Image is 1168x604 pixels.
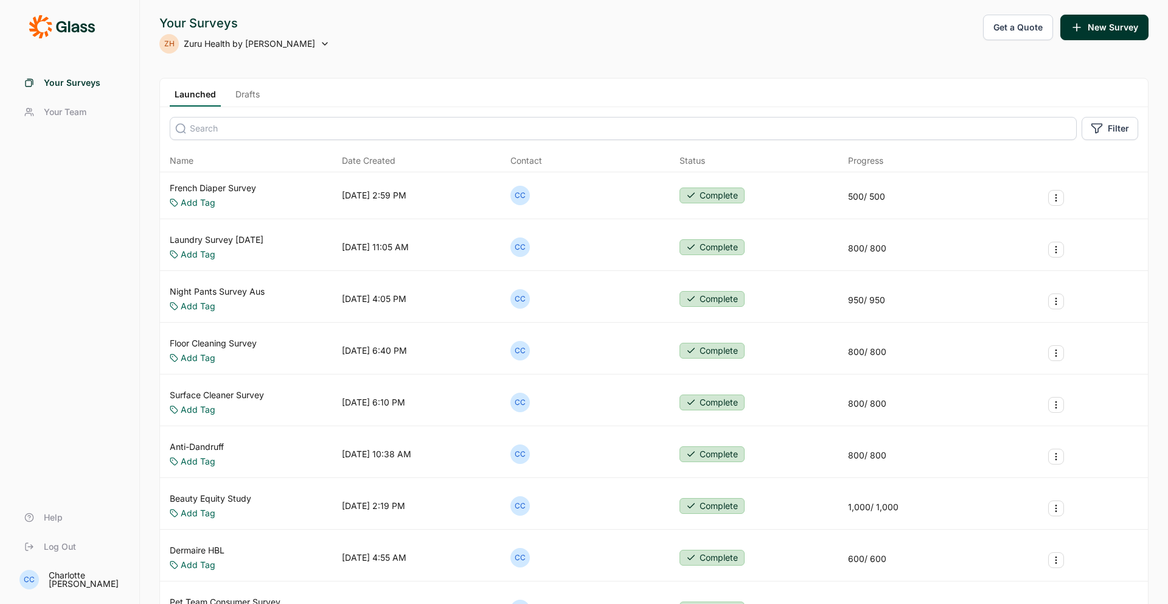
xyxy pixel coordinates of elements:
[342,293,406,305] div: [DATE] 4:05 PM
[848,398,886,410] div: 800 / 800
[1048,190,1064,206] button: Survey Actions
[170,389,264,401] a: Surface Cleaner Survey
[510,237,530,257] div: CC
[1048,242,1064,258] button: Survey Actions
[181,248,215,261] a: Add Tag
[680,550,745,566] button: Complete
[342,189,406,202] div: [DATE] 2:59 PM
[44,77,100,89] span: Your Surveys
[510,289,530,309] div: CC
[680,291,745,307] button: Complete
[342,448,411,460] div: [DATE] 10:38 AM
[680,343,745,359] button: Complete
[170,493,251,505] a: Beauty Equity Study
[170,441,224,453] a: Anti-Dandruff
[170,88,221,107] a: Launched
[680,188,745,203] button: Complete
[1048,345,1064,361] button: Survey Actions
[181,300,215,312] a: Add Tag
[170,337,257,349] a: Floor Cleaning Survey
[848,449,886,462] div: 800 / 800
[181,404,215,416] a: Add Tag
[170,117,1077,140] input: Search
[1082,117,1138,140] button: Filter
[170,544,224,557] a: Dermaire HBL
[848,346,886,358] div: 800 / 800
[680,446,745,462] button: Complete
[680,155,705,167] div: Status
[510,393,530,412] div: CC
[1048,449,1064,465] button: Survey Actions
[44,511,63,524] span: Help
[231,88,265,107] a: Drafts
[181,197,215,209] a: Add Tag
[181,507,215,519] a: Add Tag
[848,294,885,306] div: 950 / 950
[510,341,530,360] div: CC
[342,155,395,167] span: Date Created
[159,15,330,32] div: Your Surveys
[181,455,215,468] a: Add Tag
[44,541,76,553] span: Log Out
[1048,500,1064,516] button: Survey Actions
[19,570,39,589] div: CC
[170,182,256,194] a: French Diaper Survey
[342,241,409,253] div: [DATE] 11:05 AM
[848,553,886,565] div: 600 / 600
[848,191,885,203] div: 500 / 500
[848,155,883,167] div: Progress
[1048,293,1064,309] button: Survey Actions
[848,501,899,513] div: 1,000 / 1,000
[44,106,86,118] span: Your Team
[510,186,530,205] div: CC
[848,242,886,255] div: 800 / 800
[983,15,1053,40] button: Get a Quote
[342,396,405,409] div: [DATE] 6:10 PM
[1108,122,1129,135] span: Filter
[1048,397,1064,413] button: Survey Actions
[170,234,263,246] a: Laundry Survey [DATE]
[510,496,530,516] div: CC
[184,38,315,50] span: Zuru Health by [PERSON_NAME]
[170,286,265,298] a: Night Pants Survey Aus
[1048,552,1064,568] button: Survey Actions
[1060,15,1149,40] button: New Survey
[510,444,530,464] div: CC
[181,352,215,364] a: Add Tag
[49,571,125,588] div: Charlotte [PERSON_NAME]
[181,559,215,571] a: Add Tag
[342,552,406,564] div: [DATE] 4:55 AM
[680,239,745,255] button: Complete
[159,34,179,54] div: ZH
[680,498,745,514] button: Complete
[170,155,193,167] span: Name
[342,345,407,357] div: [DATE] 6:40 PM
[510,155,542,167] div: Contact
[680,395,745,410] button: Complete
[510,548,530,567] div: CC
[342,500,405,512] div: [DATE] 2:19 PM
